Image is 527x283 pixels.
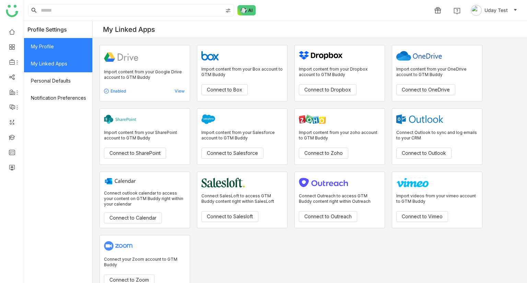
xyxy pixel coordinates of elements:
p: Import content from your SharePoint account to GTM Buddy [104,130,186,141]
img: logo [6,5,18,17]
span: Connect to OneDrive [402,86,450,94]
p: Connect outlook calendar to access your content on GTM Buddy right within your calendar [104,190,186,207]
button: Uday Test [469,5,519,16]
span: My Linked Apps [24,55,92,72]
span: Personal Defaults [24,72,92,89]
span: Connect to Calendar [109,214,156,222]
button: Connect to Outreach [299,211,357,222]
p: Import content from your Dropbox account to GTM Buddy [299,66,380,77]
p: Import content from your Box account to GTM Buddy [201,66,283,77]
img: ask-buddy-normal.svg [237,5,256,15]
button: Connect to OneDrive [396,84,455,95]
img: help.svg [454,8,460,14]
button: Connect to Dropbox [299,84,356,95]
img: salesloft.svg [201,178,245,187]
button: Connect to Salesloft [201,211,258,222]
p: Import content from your Google Drive account to GTM Buddy [104,69,186,80]
img: zoho.svg [299,114,326,124]
button: Connect to SharePoint [104,148,166,159]
img: onedrive.svg [396,51,442,61]
p: Connect your Zoom account to GTM Buddy [104,257,186,268]
img: zoom-user.svg [104,241,133,251]
header: Profile Settings [24,21,92,38]
button: Connect to Outlook [396,148,452,159]
span: Notification Preferences [24,89,92,107]
p: Connect Outreach to access GTM Buddy content right within Outreach [299,193,380,204]
p: Connect SalesLoft to access GTM Buddy content right within SalesLoft [201,193,283,204]
span: Connect to Salesloft [207,213,253,220]
span: Uday Test [484,7,508,14]
span: Connect to Outlook [402,149,446,157]
span: Connect to SharePoint [109,149,161,157]
p: Import content from your zoho account to GTM Buddy [299,130,380,141]
p: Connect Outlook to sync and log emails to your CRM [396,130,478,141]
p: Import videos from your vimeo account to GTM Buddy [396,193,478,204]
button: Connect to Calendar [104,212,162,223]
span: Connect to Zoho [304,149,343,157]
img: outlook.svg [396,114,443,124]
p: Import content from your Salesforce account to GTM Buddy [201,130,283,141]
img: salesforce.svg [201,114,215,124]
div: View [144,88,185,94]
img: search-type.svg [225,8,231,13]
button: Connect to Box [201,84,248,95]
img: outreach.svg [299,178,349,187]
div: My Linked Apps [103,25,155,34]
span: Connect to Outreach [304,213,352,220]
img: avatar [471,5,482,16]
p: Import content from your OneDrive account to GTM Buddy [396,66,478,77]
span: Connect to Vimeo [402,213,443,220]
span: Connect to Box [207,86,242,94]
img: outlook-calendar.svg [104,176,136,186]
button: Connect to Vimeo [396,211,448,222]
span: Connect to Dropbox [304,86,351,94]
span: My Profile [24,38,92,55]
img: vimeo.svg [396,178,429,187]
img: google-drive.svg [104,52,138,62]
span: Connect to Salesforce [207,149,258,157]
img: dropbox.svg [299,51,343,61]
img: box.svg [201,51,219,61]
div: Enabled [104,88,144,94]
button: Connect to Zoho [299,148,348,159]
button: Connect to Salesforce [201,148,263,159]
img: sharepoint.svg [104,114,137,124]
